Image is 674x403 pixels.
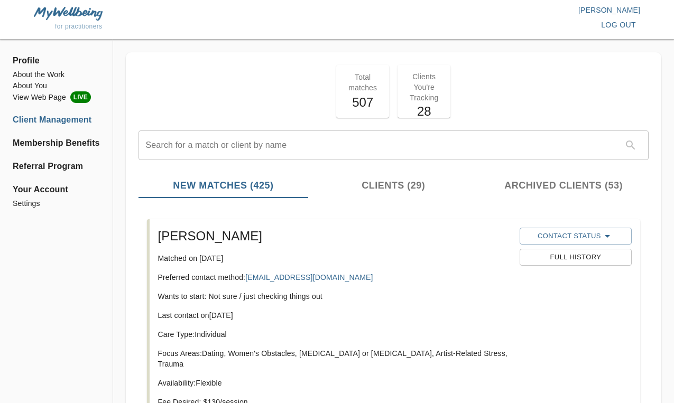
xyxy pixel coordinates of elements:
a: View Web PageLIVE [13,91,100,103]
a: About You [13,80,100,91]
p: Total matches [343,72,383,93]
a: Client Management [13,114,100,126]
a: Referral Program [13,160,100,173]
span: New Matches (425) [145,179,302,193]
h5: 28 [404,103,444,120]
button: Contact Status [520,228,632,245]
li: View Web Page [13,91,100,103]
span: log out [601,18,636,32]
a: Membership Benefits [13,137,100,149]
h5: [PERSON_NAME] [158,228,511,245]
span: Contact Status [525,230,626,242]
p: Clients You're Tracking [404,71,444,103]
p: Matched on [DATE] [158,253,511,264]
a: About the Work [13,69,100,80]
span: Full History [525,251,626,264]
p: Wants to start: Not sure / just checking things out [158,291,511,302]
a: [EMAIL_ADDRESS][DOMAIN_NAME] [245,273,373,282]
span: LIVE [70,91,91,103]
a: Settings [13,198,100,209]
button: Full History [520,249,632,266]
p: Preferred contact method: [158,272,511,283]
h5: 507 [343,94,383,111]
span: Profile [13,54,100,67]
p: Care Type: Individual [158,329,511,340]
img: MyWellbeing [34,7,103,20]
p: Last contact on [DATE] [158,310,511,321]
span: Your Account [13,183,100,196]
span: Archived Clients (53) [485,179,642,193]
p: Availability: Flexible [158,378,511,388]
button: log out [597,15,640,35]
span: Clients (29) [315,179,472,193]
p: [PERSON_NAME] [337,5,641,15]
span: for practitioners [55,23,103,30]
p: Focus Areas: Dating, Women's Obstacles, [MEDICAL_DATA] or [MEDICAL_DATA], Artist-Related Stress, ... [158,348,511,369]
